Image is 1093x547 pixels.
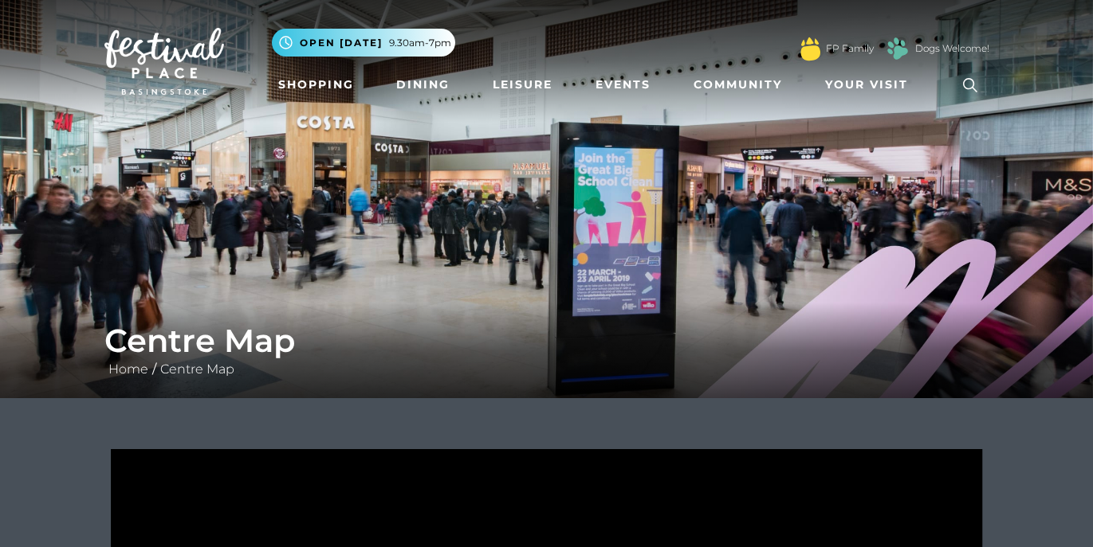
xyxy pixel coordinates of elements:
a: Dogs Welcome! [915,41,989,56]
img: Festival Place Logo [104,28,224,95]
span: 9.30am-7pm [389,36,451,50]
a: Community [687,70,788,100]
a: Your Visit [819,70,922,100]
h1: Centre Map [104,322,989,360]
a: FP Family [826,41,874,56]
a: Dining [390,70,456,100]
a: Events [589,70,657,100]
a: Centre Map [156,361,238,377]
a: Leisure [486,70,559,100]
button: Open [DATE] 9.30am-7pm [272,29,455,57]
span: Your Visit [825,76,908,93]
div: / [92,322,1001,379]
a: Home [104,361,152,377]
a: Shopping [272,70,360,100]
span: Open [DATE] [300,36,383,50]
